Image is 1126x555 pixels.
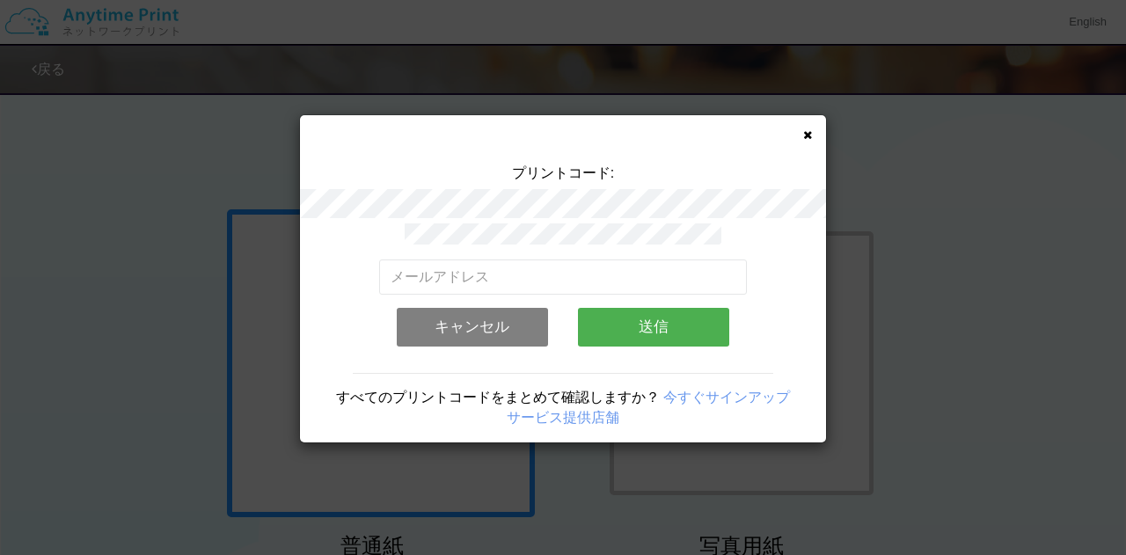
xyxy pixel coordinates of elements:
[512,165,614,180] span: プリントコード:
[663,390,790,405] a: 今すぐサインアップ
[379,259,748,295] input: メールアドレス
[397,308,548,347] button: キャンセル
[507,410,619,425] a: サービス提供店舗
[336,390,660,405] span: すべてのプリントコードをまとめて確認しますか？
[578,308,729,347] button: 送信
